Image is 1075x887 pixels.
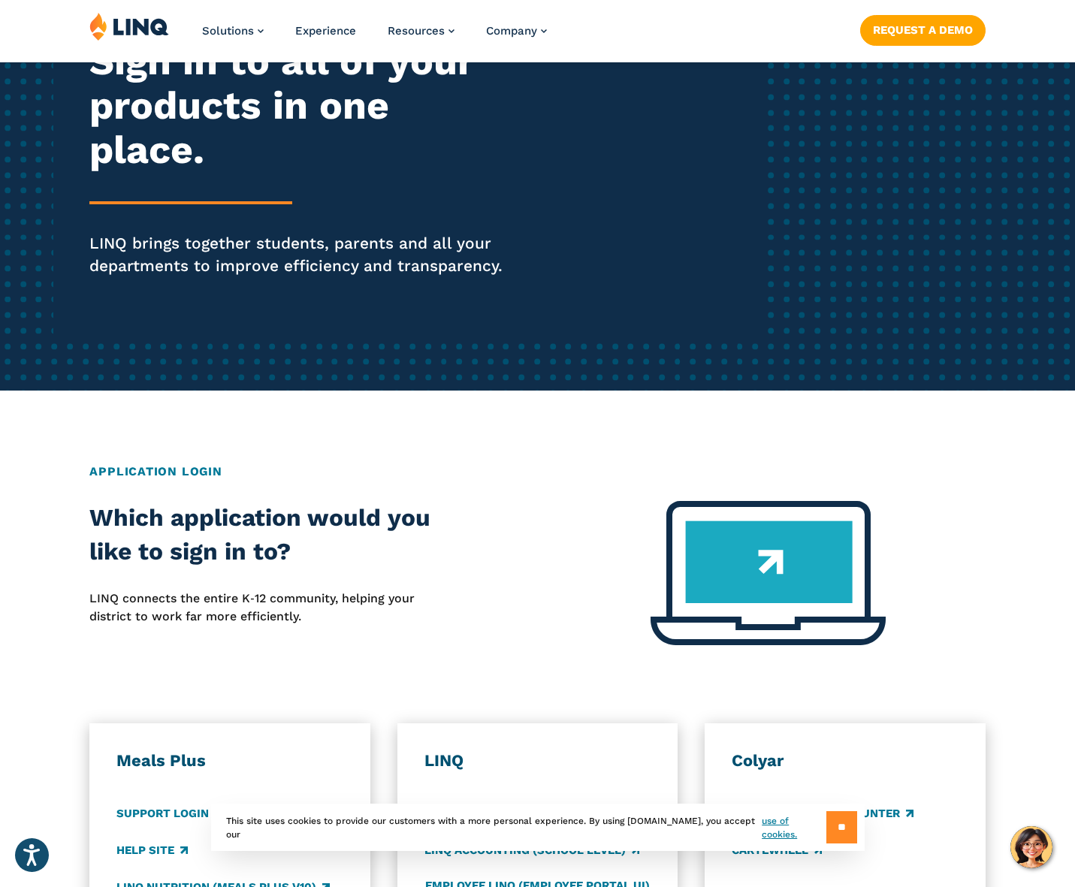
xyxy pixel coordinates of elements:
[732,750,959,771] h3: Colyar
[860,15,986,45] a: Request a Demo
[1010,826,1052,868] button: Hello, have a question? Let’s chat.
[89,233,503,278] p: LINQ brings together students, parents and all your departments to improve efficiency and transpa...
[89,12,169,41] img: LINQ | K‑12 Software
[116,805,222,822] a: Support Login
[486,24,547,38] a: Company
[202,24,254,38] span: Solutions
[388,24,445,38] span: Resources
[116,750,343,771] h3: Meals Plus
[486,24,537,38] span: Company
[89,463,985,481] h2: Application Login
[89,590,447,626] p: LINQ connects the entire K‑12 community, helping your district to work far more efficiently.
[89,39,503,173] h2: Sign in to all of your products in one place.
[762,814,826,841] a: use of cookies.
[211,804,865,851] div: This site uses cookies to provide our customers with a more personal experience. By using [DOMAIN...
[202,12,547,62] nav: Primary Navigation
[388,24,454,38] a: Resources
[202,24,264,38] a: Solutions
[295,24,356,38] a: Experience
[860,12,986,45] nav: Button Navigation
[424,750,651,771] h3: LINQ
[89,501,447,569] h2: Which application would you like to sign in to?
